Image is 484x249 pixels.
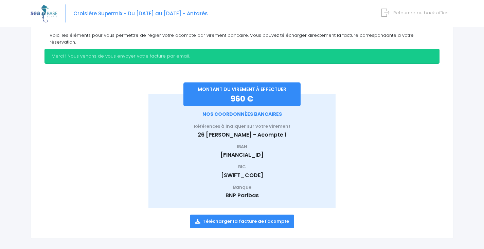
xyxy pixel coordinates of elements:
span: Croisière Supermix - Du [DATE] au [DATE] - Antarès [73,10,208,17]
p: BIC [159,164,326,170]
span: MONTANT DU VIREMENT À EFFECTUER [198,86,286,93]
p: 26 [PERSON_NAME] - Acompte 1 [159,131,326,139]
p: Banque [159,184,326,191]
span: Voici les éléments pour vous permettre de régler votre acompte par virement bancaire. Vous pouvez... [50,32,414,45]
span: 960 € [231,93,253,104]
p: BNP Paribas [159,191,326,200]
p: Références à indiquer sur votre virement [159,123,326,130]
a: Retourner au back office [384,10,449,16]
span: NOS COORDONNÉES BANCAIRES [202,111,282,118]
p: IBAN [159,143,326,150]
p: [FINANCIAL_ID] [159,151,326,159]
p: [SWIFT_CODE] [159,171,326,180]
span: Retourner au back office [393,10,449,16]
a: Télécharger la facture de l'acompte [190,215,294,228]
div: Merci ! Nous venons de vous envoyer votre facture par email. [44,49,440,64]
